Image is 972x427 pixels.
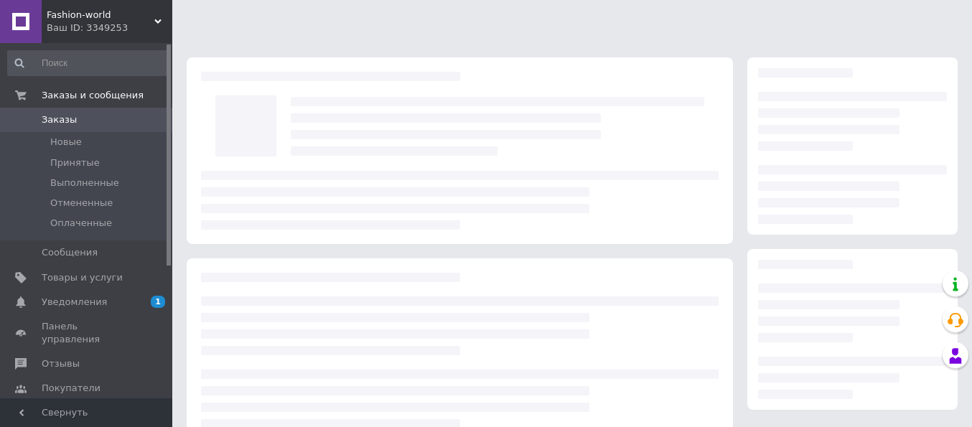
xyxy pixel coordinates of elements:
[42,296,107,309] span: Уведомления
[50,197,113,210] span: Отмененные
[42,89,144,102] span: Заказы и сообщения
[42,246,98,259] span: Сообщения
[42,357,80,370] span: Отзывы
[50,136,82,149] span: Новые
[42,271,123,284] span: Товары и услуги
[42,320,133,346] span: Панель управления
[151,296,165,308] span: 1
[47,9,154,22] span: Fashion-world
[50,156,100,169] span: Принятые
[42,113,77,126] span: Заказы
[47,22,172,34] div: Ваш ID: 3349253
[42,382,101,395] span: Покупатели
[50,177,119,189] span: Выполненные
[7,50,169,76] input: Поиск
[50,217,112,230] span: Оплаченные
